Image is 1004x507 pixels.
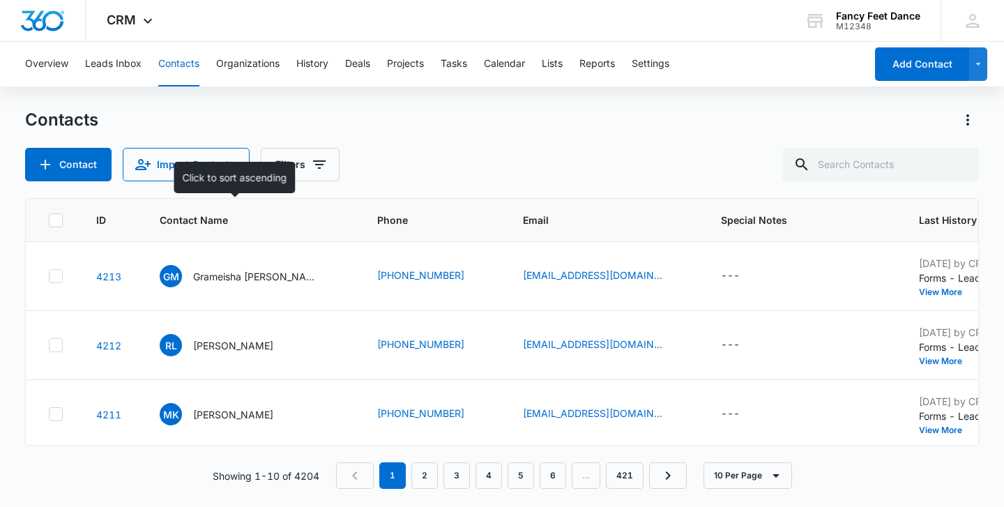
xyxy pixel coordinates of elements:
button: Calendar [484,42,525,86]
button: Import Contacts [123,148,250,181]
a: Page 6 [540,462,566,489]
button: Leads Inbox [85,42,142,86]
button: Overview [25,42,68,86]
a: [PHONE_NUMBER] [377,268,464,282]
a: [EMAIL_ADDRESS][DOMAIN_NAME] [523,406,662,421]
div: Contact Name - Marianna Kozij - Select to Edit Field [160,403,298,425]
button: View More [919,426,972,434]
div: --- [721,268,740,285]
p: Grameisha [PERSON_NAME] [193,269,319,284]
div: Email - matthe643@gmail.com - Select to Edit Field [523,268,687,285]
a: Navigate to contact details page for Marianna Kozij [96,409,121,421]
div: --- [721,406,740,423]
button: 10 Per Page [703,462,792,489]
a: Next Page [649,462,687,489]
div: Email - rah.lewis1994@icloud.com - Select to Edit Field [523,337,687,354]
button: Lists [542,42,563,86]
button: Filters [261,148,340,181]
input: Search Contacts [782,148,979,181]
button: Add Contact [875,47,969,81]
button: Deals [345,42,370,86]
span: RL [160,334,182,356]
span: GM [160,265,182,287]
span: ID [96,213,106,227]
div: Special Notes - - Select to Edit Field [721,337,765,354]
button: Tasks [441,42,467,86]
a: Page 3 [443,462,470,489]
span: MK [160,403,182,425]
span: Email [523,213,667,227]
button: Actions [957,109,979,131]
button: Settings [632,42,669,86]
a: Page 421 [606,462,644,489]
div: Email - mkozij@gmail.com - Select to Edit Field [523,406,687,423]
div: account name [836,10,920,22]
span: Contact Name [160,213,324,227]
a: Page 4 [476,462,502,489]
button: Contacts [158,42,199,86]
a: [PHONE_NUMBER] [377,337,464,351]
p: [PERSON_NAME] [193,407,273,422]
div: Phone - (929) 355-9863 - Select to Edit Field [377,337,489,354]
a: Page 2 [411,462,438,489]
a: Page 5 [508,462,534,489]
button: Projects [387,42,424,86]
div: Phone - (917) 702-9186 - Select to Edit Field [377,268,489,285]
a: Navigate to contact details page for Raheem Lewis [96,340,121,351]
span: Phone [377,213,469,227]
div: Special Notes - - Select to Edit Field [721,268,765,285]
div: Contact Name - Raheem Lewis - Select to Edit Field [160,334,298,356]
button: History [296,42,328,86]
button: Organizations [216,42,280,86]
h1: Contacts [25,109,98,130]
p: [PERSON_NAME] [193,338,273,353]
a: Navigate to contact details page for Grameisha Matthew [96,271,121,282]
div: account id [836,22,920,31]
a: [EMAIL_ADDRESS][DOMAIN_NAME] [523,337,662,351]
div: Contact Name - Grameisha Matthew - Select to Edit Field [160,265,344,287]
button: Reports [579,42,615,86]
button: Add Contact [25,148,112,181]
p: Showing 1-10 of 4204 [213,469,319,483]
nav: Pagination [336,462,687,489]
div: Special Notes - - Select to Edit Field [721,406,765,423]
span: CRM [107,13,136,27]
div: Click to sort ascending [174,162,296,193]
span: Special Notes [721,213,865,227]
div: --- [721,337,740,354]
a: [PHONE_NUMBER] [377,406,464,421]
button: View More [919,288,972,296]
a: [EMAIL_ADDRESS][DOMAIN_NAME] [523,268,662,282]
div: Phone - (617) 840-0122 - Select to Edit Field [377,406,489,423]
button: View More [919,357,972,365]
em: 1 [379,462,406,489]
